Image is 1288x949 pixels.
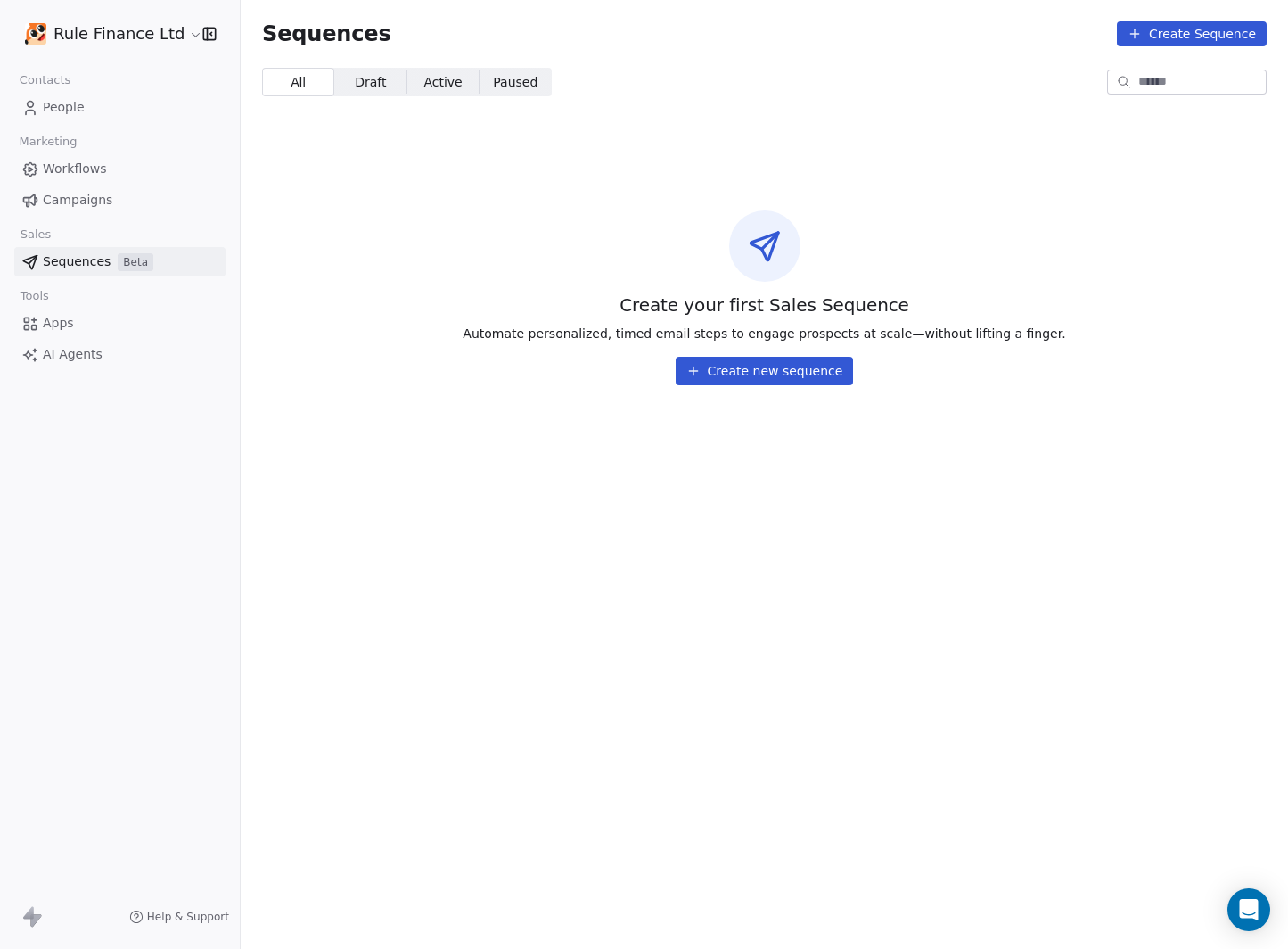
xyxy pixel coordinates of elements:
span: AI Agents [43,345,103,364]
div: Open Intercom Messenger [1227,888,1270,931]
a: AI Agents [14,340,226,369]
span: Beta [118,253,153,271]
span: Help & Support [147,910,229,924]
span: Marketing [12,128,85,155]
button: Rule Finance Ltd [21,19,190,49]
span: Rule Finance Ltd [53,22,185,45]
span: Create your first Sales Sequence [619,293,909,318]
a: Apps [14,309,226,338]
span: Active [423,73,462,92]
span: Tools [12,283,56,309]
span: Automate personalized, timed email steps to engage prospects at scale—without lifting a finger. [463,325,1065,342]
a: SequencesBeta [14,247,226,276]
a: Help & Support [129,910,229,924]
span: Draft [355,73,386,92]
span: Sales [12,221,59,248]
span: Paused [493,73,537,92]
span: Workflows [43,160,107,178]
a: Workflows [14,154,226,184]
span: Sequences [262,21,391,46]
span: Contacts [12,67,78,94]
span: Sequences [43,252,111,271]
button: Create new sequence [676,357,854,385]
span: Campaigns [43,191,112,210]
img: app-icon-nutty-512.png [25,23,46,45]
span: Apps [43,314,74,333]
a: People [14,93,226,122]
span: People [43,98,85,117]
button: Create Sequence [1117,21,1267,46]
a: Campaigns [14,186,226,215]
